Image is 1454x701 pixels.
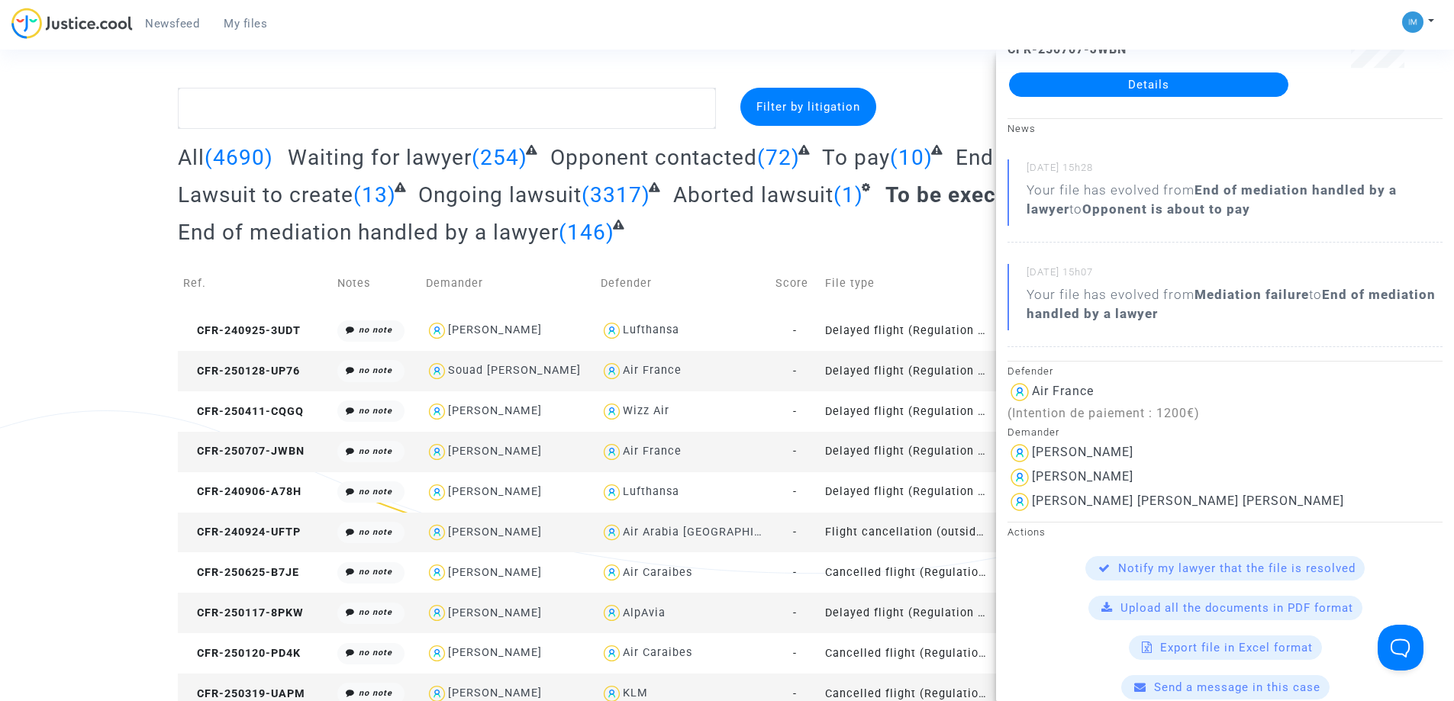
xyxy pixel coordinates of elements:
[1007,123,1036,134] small: News
[178,145,205,170] span: All
[820,593,995,633] td: Delayed flight (Regulation EC 261/2004)
[426,522,448,544] img: icon-user.svg
[224,17,267,31] span: My files
[426,561,448,584] img: icon-user.svg
[426,602,448,624] img: icon-user.svg
[885,182,1042,207] span: To be executed
[623,687,648,699] div: KLM
[822,145,890,170] span: To pay
[820,552,995,593] td: Cancelled flight (Regulation EC 261/2004)
[820,513,995,553] td: Flight cancellation (outside of EU - Montreal Convention)
[757,145,800,170] span: (72)
[1160,641,1313,654] span: Export file in Excel format
[793,405,797,418] span: -
[601,360,623,382] img: icon-user.svg
[1007,490,1032,514] img: icon-user.svg
[1007,526,1046,538] small: Actions
[448,404,542,417] div: [PERSON_NAME]
[995,256,1085,310] td: Phase
[1194,287,1309,302] b: Mediation failure
[178,256,332,310] td: Ref.
[426,360,448,382] img: icon-user.svg
[833,182,863,207] span: (1)
[623,526,801,539] div: Air Arabia [GEOGRAPHIC_DATA]
[1007,380,1032,404] img: icon-user.svg
[793,647,797,660] span: -
[595,256,770,310] td: Defender
[601,320,623,342] img: icon-user.svg
[601,441,623,463] img: icon-user.svg
[178,182,353,207] span: Lawsuit to create
[623,364,682,377] div: Air France
[1120,601,1353,615] span: Upload all the documents in PDF format
[770,256,820,310] td: Score
[601,400,623,423] img: icon-user.svg
[793,526,797,539] span: -
[793,566,797,579] span: -
[623,485,679,498] div: Lufthansa
[1009,72,1288,97] a: Details
[448,687,542,699] div: [PERSON_NAME]
[359,487,392,497] i: no note
[1402,11,1423,33] img: a105443982b9e25553e3eed4c9f672e7
[421,256,595,310] td: Demander
[820,351,995,391] td: Delayed flight (Regulation EC 261/2004)
[623,606,666,619] div: AlpAvia
[793,445,797,458] span: -
[178,220,559,245] span: End of mediation handled by a lawyer
[623,646,692,659] div: Air Caraibes
[601,602,623,624] img: icon-user.svg
[288,145,472,170] span: Waiting for lawyer
[793,365,797,378] span: -
[183,687,305,700] span: CFR-250319-UAPM
[582,182,650,207] span: (3317)
[559,220,614,245] span: (146)
[820,391,995,432] td: Delayed flight (Regulation EC 261/2004)
[426,642,448,664] img: icon-user.svg
[448,323,542,336] div: [PERSON_NAME]
[359,446,392,456] i: no note
[1032,469,1133,484] div: [PERSON_NAME]
[183,526,301,539] span: CFR-240924-UFTP
[1032,494,1344,508] div: [PERSON_NAME] [PERSON_NAME] [PERSON_NAME]
[601,561,623,584] img: icon-user.svg
[145,17,199,31] span: Newsfeed
[1154,680,1320,694] span: Send a message in this case
[890,145,933,170] span: (10)
[353,182,396,207] span: (13)
[183,405,304,418] span: CFR-250411-CQGQ
[1082,201,1250,217] b: Opponent is about to pay
[183,647,301,660] span: CFR-250120-PD4K
[1027,285,1443,323] div: Your file has evolved from to
[1027,181,1443,219] div: Your file has evolved from to
[820,472,995,513] td: Delayed flight (Regulation EC 261/2004)
[820,310,995,351] td: Delayed flight (Regulation EC 261/2004)
[448,485,542,498] div: [PERSON_NAME]
[673,182,833,207] span: Aborted lawsuit
[1027,182,1397,217] b: End of mediation handled by a lawyer
[1032,384,1094,398] div: Air France
[793,687,797,700] span: -
[183,566,299,579] span: CFR-250625-B7JE
[448,526,542,539] div: [PERSON_NAME]
[183,445,305,458] span: CFR-250707-JWBN
[426,481,448,503] img: icon-user.svg
[623,323,679,336] div: Lufthansa
[623,404,669,417] div: Wizz Air
[1118,561,1356,575] span: Notify my lawyer that the file is resolved
[448,566,542,579] div: [PERSON_NAME]
[1007,406,1200,420] span: (Intention de paiement : 1200€)
[133,12,211,35] a: Newsfeed
[211,12,279,35] a: My files
[448,445,542,458] div: [PERSON_NAME]
[1378,625,1423,670] iframe: Help Scout Beacon - Open
[623,566,692,579] div: Air Caraibes
[359,607,392,617] i: no note
[1007,441,1032,465] img: icon-user.svg
[756,100,860,114] span: Filter by litigation
[183,365,300,378] span: CFR-250128-UP76
[956,145,1146,170] span: End of conciliation
[359,527,392,537] i: no note
[448,364,581,377] div: Souad [PERSON_NAME]
[820,256,995,310] td: File type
